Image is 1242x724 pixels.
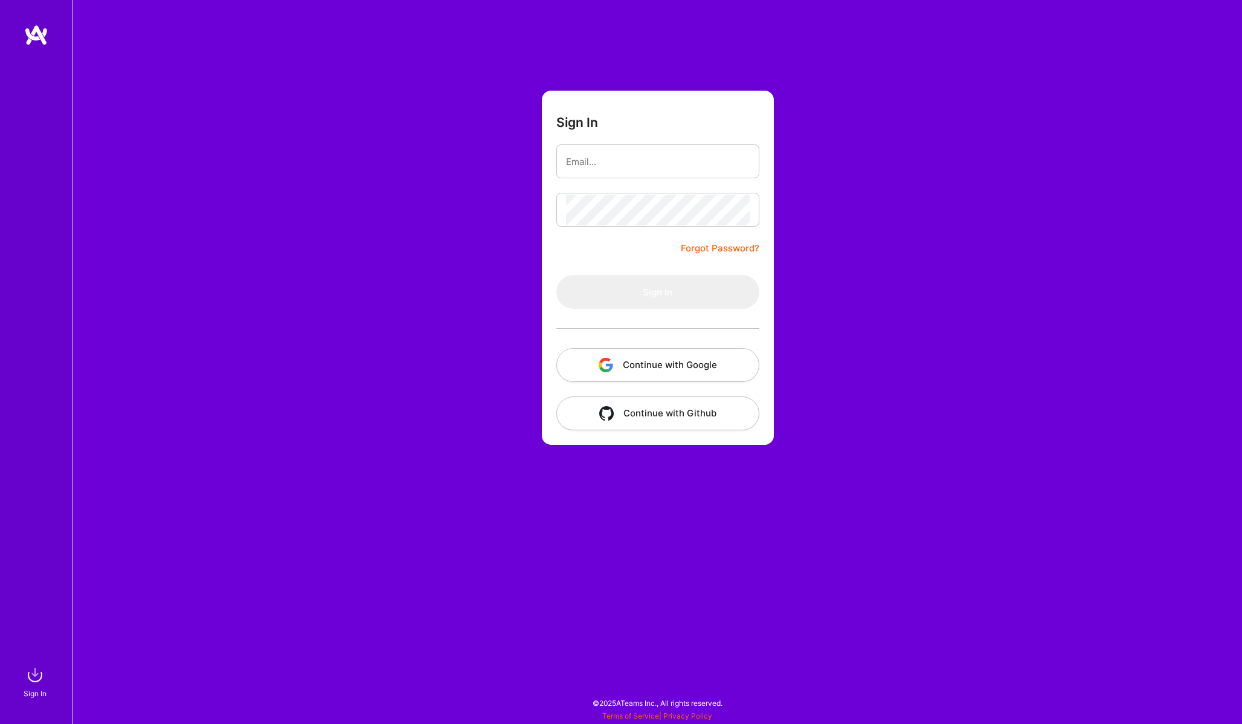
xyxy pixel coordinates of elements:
a: Privacy Policy [663,711,712,720]
span: | [602,711,712,720]
div: © 2025 ATeams Inc., All rights reserved. [72,688,1242,718]
a: Terms of Service [602,711,659,720]
h3: Sign In [556,115,598,130]
img: icon [599,406,614,421]
button: Continue with Google [556,348,759,382]
button: Continue with Github [556,396,759,430]
input: Email... [566,146,750,177]
img: logo [24,24,48,46]
a: Forgot Password? [681,241,759,256]
button: Sign In [556,275,759,309]
img: sign in [23,663,47,687]
a: sign inSign In [25,663,47,700]
img: icon [599,358,613,372]
div: Sign In [24,687,47,700]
